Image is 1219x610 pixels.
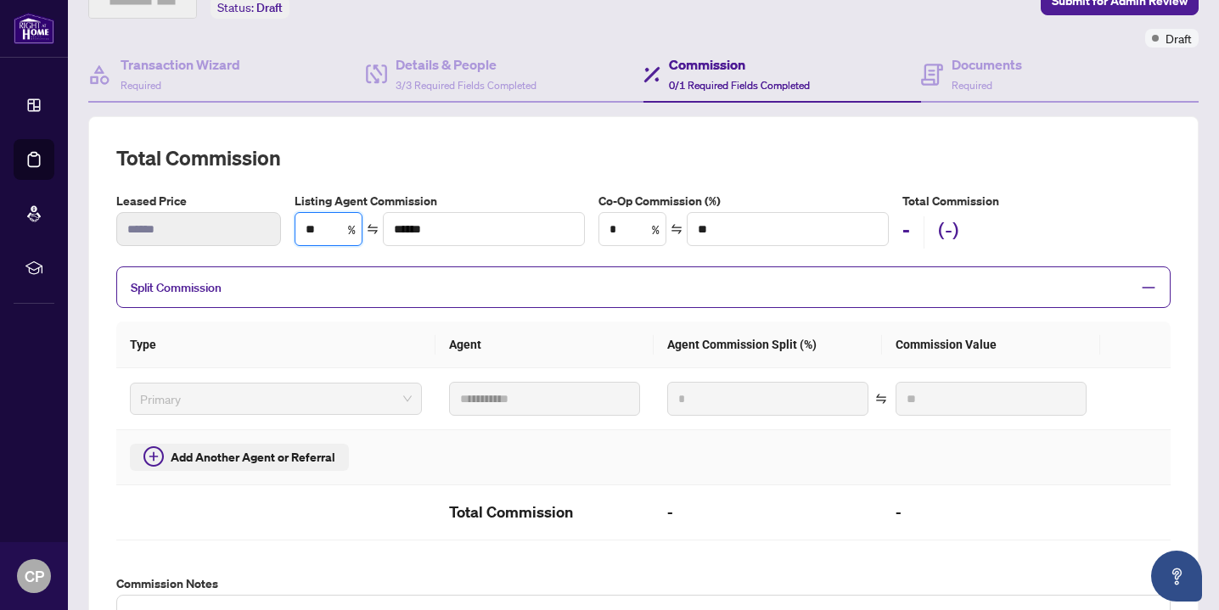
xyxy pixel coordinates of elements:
h2: (-) [938,216,959,249]
span: Required [121,79,161,92]
span: plus-circle [143,446,164,467]
span: swap [367,223,379,235]
h4: Documents [952,54,1022,75]
th: Type [116,322,435,368]
h2: - [896,499,1087,526]
label: Co-Op Commission (%) [598,192,889,210]
th: Commission Value [882,322,1100,368]
span: minus [1141,280,1156,295]
span: Split Commission [131,280,222,295]
div: Split Commission [116,266,1171,308]
span: swap [671,223,683,235]
h4: Transaction Wizard [121,54,240,75]
label: Listing Agent Commission [295,192,585,210]
h4: Commission [669,54,810,75]
th: Agent Commission Split (%) [654,322,883,368]
h4: Details & People [396,54,536,75]
span: Required [952,79,992,92]
span: 0/1 Required Fields Completed [669,79,810,92]
span: Add Another Agent or Referral [171,448,335,467]
h2: - [902,216,910,249]
h5: Total Commission [902,192,1171,210]
span: swap [875,393,887,405]
span: CP [25,564,44,588]
button: Open asap [1151,551,1202,602]
th: Agent [435,322,654,368]
img: logo [14,13,54,44]
h2: - [667,499,869,526]
span: Draft [1166,29,1192,48]
span: Primary [140,386,412,411]
h2: Total Commission [116,144,1171,171]
label: Leased Price [116,192,281,210]
button: Add Another Agent or Referral [130,444,349,471]
span: 3/3 Required Fields Completed [396,79,536,92]
label: Commission Notes [116,574,1171,593]
h2: Total Commission [449,499,640,526]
